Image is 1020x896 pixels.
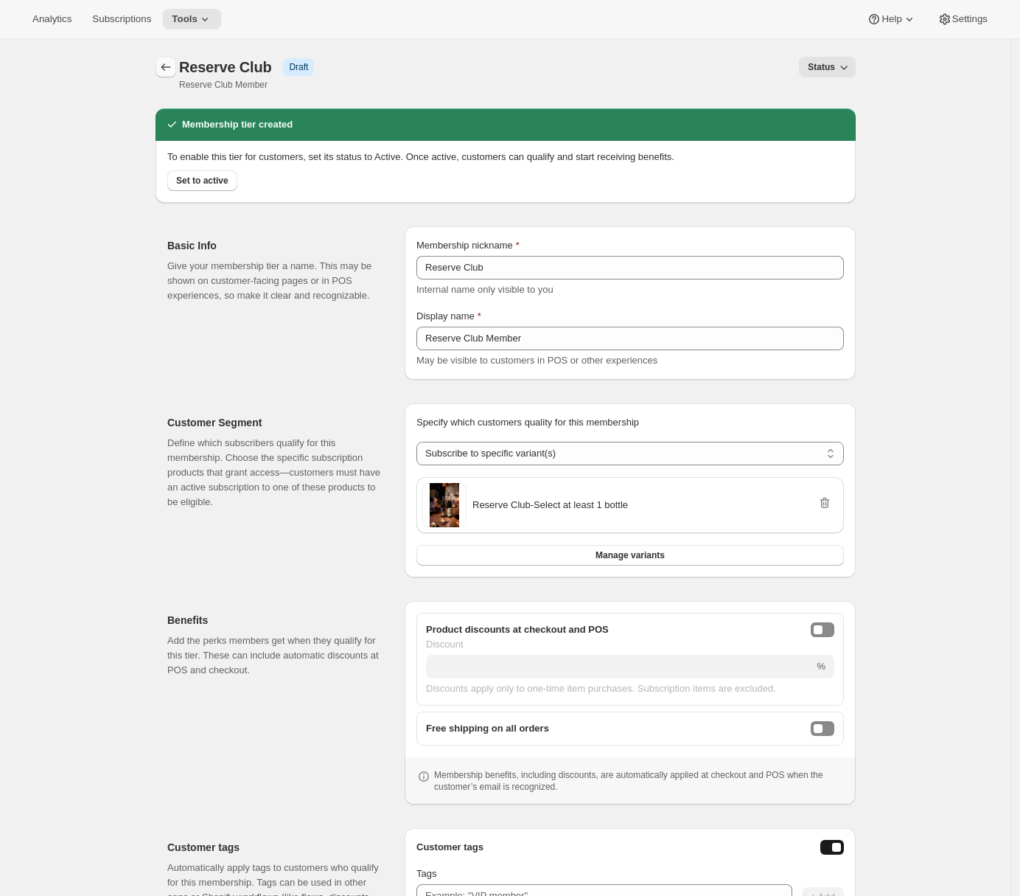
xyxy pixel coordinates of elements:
[172,13,198,25] span: Tools
[179,79,320,91] p: Reserve Club Member
[167,150,844,164] p: To enable this tier for customers, set its status to Active. Once active, customers can qualify a...
[167,170,237,191] button: Set to active
[817,661,825,672] span: %
[808,61,835,73] span: Status
[289,61,308,73] span: Draft
[426,639,464,650] span: Discount
[858,9,925,29] button: Help
[811,622,834,637] button: onlineDiscountEnabled
[167,238,381,253] h2: Basic Info
[929,9,996,29] button: Settings
[83,9,160,29] button: Subscriptions
[92,13,151,25] span: Subscriptions
[167,613,381,628] h2: Benefits
[416,256,844,279] input: Enter internal name
[426,721,549,736] span: Free shipping on all orders
[156,57,176,77] button: Memberships
[416,327,844,350] input: Enter display name
[182,117,293,132] h2: Membership tier created
[811,721,834,736] button: freeShippingEnabled
[163,9,221,29] button: Tools
[814,493,835,513] button: Remove
[179,58,314,76] div: Reserve Club
[434,769,844,793] p: Membership benefits, including discounts, are automatically applied at checkout and POS when the ...
[426,622,609,637] span: Product discounts at checkout and POS
[416,240,513,251] span: Membership nickname
[416,415,844,430] p: Specify which customers quality for this membership
[820,840,844,855] button: Enable customer tags
[881,13,901,25] span: Help
[416,310,475,322] span: Display name
[416,868,436,879] span: Tags
[167,259,381,303] p: Give your membership tier a name. This may be shown on customer-facing pages or in POS experience...
[952,13,988,25] span: Settings
[416,840,483,855] h3: Customer tags
[24,9,80,29] button: Analytics
[416,284,553,295] span: Internal name only visible to you
[472,498,628,513] span: Reserve Club - Select at least 1 bottle
[167,840,381,855] h2: Customer tags
[426,683,776,694] span: Discounts apply only to one-time item purchases. Subscription items are excluded.
[416,545,844,566] button: Manage variants
[176,175,228,187] span: Set to active
[167,415,381,430] h2: Customer Segment
[799,57,856,77] button: Status
[32,13,71,25] span: Analytics
[416,355,657,366] span: May be visible to customers in POS or other experiences
[167,633,381,678] p: Add the perks members get when they qualify for this tier. These can include automatic discounts ...
[595,549,665,561] span: Manage variants
[167,436,381,510] p: Define which subscribers qualify for this membership. Choose the specific subscription products t...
